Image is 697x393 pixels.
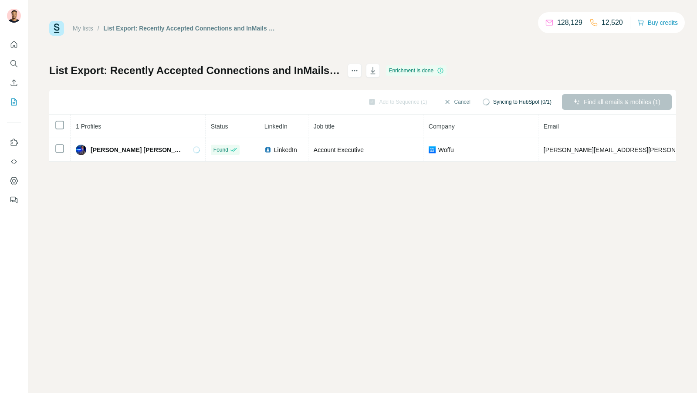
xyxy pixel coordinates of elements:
[7,56,21,71] button: Search
[104,24,277,33] div: List Export: Recently Accepted Connections and InMails - [DATE] 15:23
[7,135,21,150] button: Use Surfe on LinkedIn
[314,146,364,153] span: Account Executive
[557,17,582,28] p: 128,129
[264,146,271,153] img: LinkedIn logo
[211,123,228,130] span: Status
[7,9,21,23] img: Avatar
[73,25,93,32] a: My lists
[213,146,228,154] span: Found
[98,24,99,33] li: /
[348,64,362,78] button: actions
[7,192,21,208] button: Feedback
[49,21,64,36] img: Surfe Logo
[7,37,21,52] button: Quick start
[602,17,623,28] p: 12,520
[76,145,86,155] img: Avatar
[314,123,335,130] span: Job title
[76,123,101,130] span: 1 Profiles
[544,123,559,130] span: Email
[386,65,447,76] div: Enrichment is done
[91,146,184,154] span: [PERSON_NAME] [PERSON_NAME]
[7,173,21,189] button: Dashboard
[7,94,21,110] button: My lists
[493,98,552,106] span: Syncing to HubSpot (0/1)
[49,64,340,78] h1: List Export: Recently Accepted Connections and InMails - [DATE] 15:23
[438,94,477,110] button: Cancel
[274,146,297,154] span: LinkedIn
[7,154,21,169] button: Use Surfe API
[438,146,454,154] span: Woffu
[7,75,21,91] button: Enrich CSV
[429,146,436,153] img: company-logo
[429,123,455,130] span: Company
[637,17,678,29] button: Buy credits
[264,123,288,130] span: LinkedIn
